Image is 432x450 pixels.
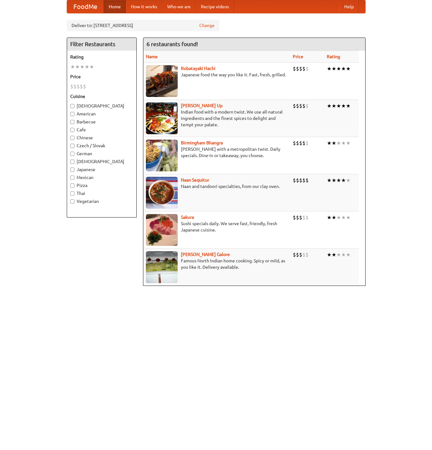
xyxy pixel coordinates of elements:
[302,65,305,72] li: $
[341,65,346,72] li: ★
[336,102,341,109] li: ★
[296,65,299,72] li: $
[346,251,351,258] li: ★
[181,215,194,220] b: Sakura
[146,109,288,128] p: Indian food with a modern twist. We use all-natural ingredients and the finest spices to delight ...
[70,128,74,132] input: Cafe
[146,251,178,283] img: currygalore.jpg
[341,140,346,147] li: ★
[70,127,133,133] label: Cafe
[341,251,346,258] li: ★
[146,258,288,270] p: Famous North Indian home cooking. Spicy or mild, as you like it. Delivery available.
[327,214,332,221] li: ★
[70,93,133,100] h5: Cuisine
[305,214,309,221] li: $
[181,140,223,145] a: Birmingham Bhangra
[70,112,74,116] input: American
[181,66,216,71] a: Robatayaki Hachi
[89,63,94,70] li: ★
[67,0,104,13] a: FoodMe
[305,177,309,184] li: $
[327,251,332,258] li: ★
[70,119,133,125] label: Barbecue
[146,72,288,78] p: Japanese food the way you like it. Fast, fresh, grilled.
[346,140,351,147] li: ★
[162,0,196,13] a: Who we are
[146,177,178,209] img: naansequitur.jpg
[146,102,178,134] img: curryup.jpg
[70,152,74,156] input: German
[332,214,336,221] li: ★
[70,168,74,172] input: Japanese
[341,214,346,221] li: ★
[327,65,332,72] li: ★
[346,214,351,221] li: ★
[146,140,178,171] img: bhangra.jpg
[341,102,346,109] li: ★
[70,176,74,180] input: Mexican
[336,65,341,72] li: ★
[146,214,178,246] img: sakura.jpg
[293,214,296,221] li: $
[293,177,296,184] li: $
[296,214,299,221] li: $
[70,166,133,173] label: Japanese
[70,120,74,124] input: Barbecue
[305,102,309,109] li: $
[70,191,74,196] input: Thai
[85,63,89,70] li: ★
[336,251,341,258] li: ★
[305,140,309,147] li: $
[80,83,83,90] li: $
[70,54,133,60] h5: Rating
[302,177,305,184] li: $
[147,41,198,47] ng-pluralize: 6 restaurants found!
[181,177,209,183] a: Naan Sequitur
[332,102,336,109] li: ★
[146,65,178,97] img: robatayaki.jpg
[299,65,302,72] li: $
[302,214,305,221] li: $
[67,20,219,31] div: Deliver to: [STREET_ADDRESS]
[299,177,302,184] li: $
[70,63,75,70] li: ★
[346,102,351,109] li: ★
[332,140,336,147] li: ★
[70,111,133,117] label: American
[146,146,288,159] p: [PERSON_NAME] with a metropolitan twist. Daily specials. Dine-in or takeaway, you choose.
[293,65,296,72] li: $
[327,177,332,184] li: ★
[305,65,309,72] li: $
[181,103,223,108] b: [PERSON_NAME] Up
[126,0,162,13] a: How it works
[339,0,359,13] a: Help
[70,73,133,80] h5: Price
[70,136,74,140] input: Chinese
[70,183,74,188] input: Pizza
[293,140,296,147] li: $
[293,251,296,258] li: $
[70,190,133,197] label: Thai
[341,177,346,184] li: ★
[70,135,133,141] label: Chinese
[70,144,74,148] input: Czech / Slovak
[296,102,299,109] li: $
[181,252,230,257] a: [PERSON_NAME] Galore
[80,63,85,70] li: ★
[346,65,351,72] li: ★
[299,251,302,258] li: $
[70,83,73,90] li: $
[73,83,77,90] li: $
[146,54,158,59] a: Name
[293,102,296,109] li: $
[70,198,133,204] label: Vegetarian
[346,177,351,184] li: ★
[302,140,305,147] li: $
[296,140,299,147] li: $
[70,150,133,157] label: German
[296,177,299,184] li: $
